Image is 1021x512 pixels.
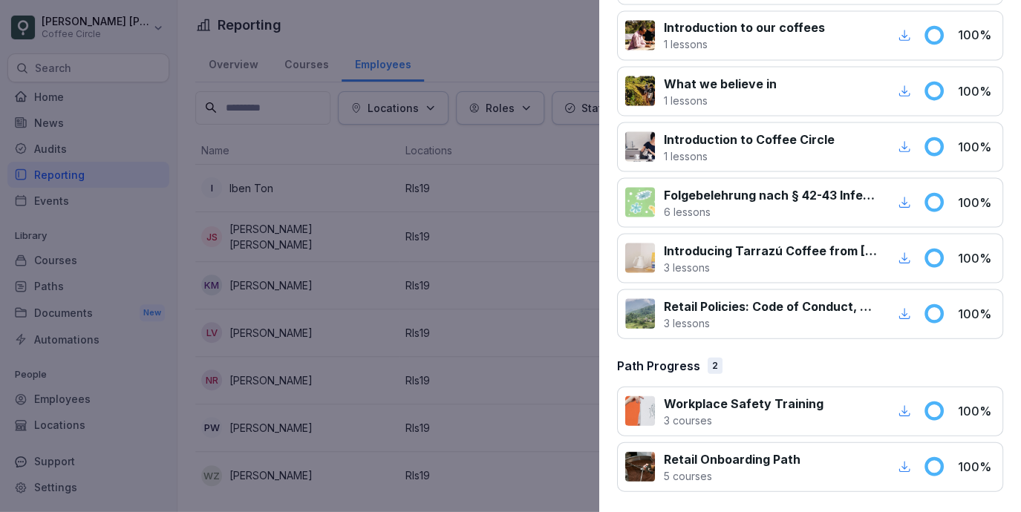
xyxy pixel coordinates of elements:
p: 100 % [958,193,995,211]
p: 1 lessons [664,148,835,163]
p: Path Progress [617,356,700,374]
p: 100 % [958,26,995,44]
p: 100 % [958,82,995,99]
p: 100 % [958,249,995,266]
p: Introduction to Coffee Circle [664,130,835,148]
div: 2 [708,357,722,373]
p: 1 lessons [664,92,777,108]
p: Workplace Safety Training [664,394,823,412]
p: 3 lessons [664,259,877,275]
p: 5 courses [664,467,800,483]
p: Introduction to our coffees [664,19,825,36]
p: Retail Onboarding Path [664,450,800,467]
p: 100 % [958,137,995,155]
p: Introducing Tarrazú Coffee from [GEOGRAPHIC_DATA] [664,241,877,259]
p: 3 lessons [664,315,877,330]
p: Folgebelehrung nach § 42-43 Infektionsschutzgesetz (IfSG) [664,186,877,203]
p: 3 courses [664,412,823,427]
p: 100 % [958,401,995,419]
p: What we believe in [664,74,777,92]
p: 100 % [958,457,995,475]
p: Retail Policies: Code of Conduct, Absences & Emergencies [664,297,877,315]
p: 1 lessons [664,36,825,52]
p: 100 % [958,304,995,322]
p: 6 lessons [664,203,877,219]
